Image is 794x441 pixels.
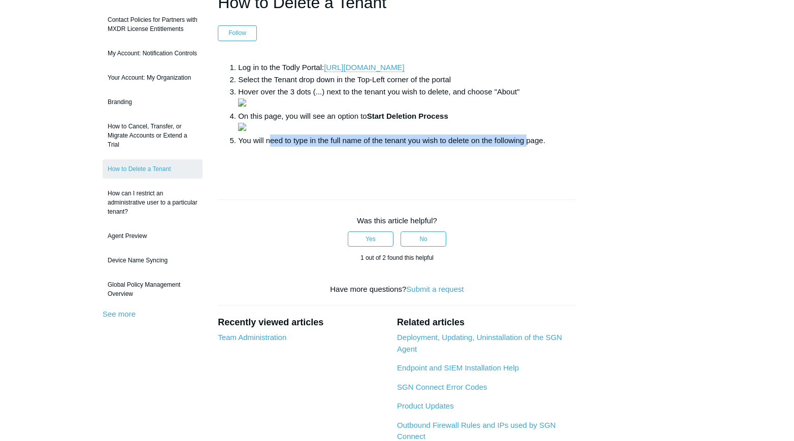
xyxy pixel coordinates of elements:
a: [URL][DOMAIN_NAME] [324,63,404,72]
img: 25288652396563 [238,123,246,131]
a: Product Updates [397,401,454,410]
a: Deployment, Updating, Uninstallation of the SGN Agent [397,333,562,353]
img: 25288630781587 [238,98,246,107]
a: Team Administration [218,333,286,342]
a: See more [103,310,136,318]
a: SGN Connect Error Codes [397,383,487,391]
h2: Recently viewed articles [218,316,387,329]
span: 1 out of 2 found this helpful [360,254,434,261]
h2: Related articles [397,316,576,329]
li: On this page, you will see an option to [238,110,576,134]
a: How can I restrict an administrative user to a particular tenant? [103,184,203,221]
a: Contact Policies for Partners with MXDR License Entitlements [103,10,203,39]
a: My Account: Notification Controls [103,44,203,63]
a: How to Cancel, Transfer, or Migrate Accounts or Extend a Trial [103,117,203,154]
button: Follow Article [218,25,257,41]
button: This article was helpful [348,231,393,247]
a: Endpoint and SIEM Installation Help [397,363,519,372]
a: Branding [103,92,203,112]
span: Was this article helpful? [357,216,437,225]
strong: Start Deletion Process [367,112,448,120]
a: Outbound Firewall Rules and IPs used by SGN Connect [397,421,556,441]
a: Your Account: My Organization [103,68,203,87]
div: Have more questions? [218,284,576,295]
a: Global Policy Management Overview [103,275,203,303]
li: Hover over the 3 dots (...) next to the tenant you wish to delete, and choose "About" [238,86,576,110]
li: You will need to type in the full name of the tenant you wish to delete on the following page. [238,134,576,147]
a: Agent Preview [103,226,203,246]
a: Device Name Syncing [103,251,203,270]
a: Submit a request [406,285,464,293]
li: Select the Tenant drop down in the Top-Left corner of the portal [238,74,576,86]
button: This article was not helpful [401,231,446,247]
li: Log in to the Todly Portal: [238,61,576,74]
a: How to Delete a Tenant [103,159,203,179]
